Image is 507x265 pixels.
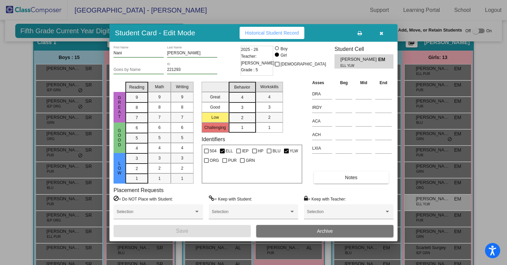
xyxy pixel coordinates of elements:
div: Girl [280,52,287,58]
label: Identifiers [202,136,225,143]
span: ORG [210,156,219,165]
input: assessment [312,130,332,140]
span: Teacher: [PERSON_NAME] [241,53,275,67]
span: PUR [228,156,237,165]
span: 8 [136,105,138,111]
button: Save [114,225,251,237]
span: [DEMOGRAPHIC_DATA] [281,60,326,68]
span: 8 [158,104,161,110]
span: 2 [181,165,183,171]
span: IEP [242,147,248,155]
th: End [373,79,393,87]
span: 7 [181,114,183,120]
span: Save [176,228,188,234]
span: Reading [129,84,144,90]
span: 1 [268,125,270,131]
input: assessment [312,116,332,126]
span: Math [155,84,164,90]
span: 9 [158,94,161,100]
span: 1 [181,175,183,182]
span: 7 [136,115,138,121]
span: [PERSON_NAME] [340,56,378,63]
span: 1 [241,125,243,131]
button: Archive [256,225,393,237]
span: 2 [241,115,243,121]
span: 5 [181,135,183,141]
span: 7 [158,114,161,120]
span: YLW [290,147,298,155]
span: Grade : 5 [241,67,258,73]
label: = Keep with Student: [209,195,252,202]
span: 1 [158,175,161,182]
span: 9 [181,94,183,100]
span: 2025 - 26 [241,46,258,53]
span: 3 [181,155,183,161]
span: Low [117,161,123,175]
th: Beg [334,79,354,87]
label: Placement Requests [114,187,164,193]
span: Good [117,128,123,147]
input: assessment [312,89,332,99]
span: 4 [181,145,183,151]
span: Behavior [234,84,250,90]
span: 2 [158,165,161,171]
span: 6 [158,125,161,131]
span: 504 [210,147,217,155]
label: = Do NOT Place with Student: [114,195,173,202]
h3: Student Card - Edit Mode [115,29,195,37]
span: 4 [136,145,138,151]
span: HP [258,147,264,155]
span: Historical Student Record [245,30,299,36]
input: goes by name [114,68,164,72]
button: Historical Student Record [240,27,304,39]
span: 3 [158,155,161,161]
span: 3 [268,104,270,110]
span: ELL YLW [340,63,373,68]
span: 6 [181,125,183,131]
span: EM [378,56,388,63]
span: 2 [268,114,270,120]
span: 3 [136,155,138,162]
span: Workskills [260,84,279,90]
label: = Keep with Teacher: [304,195,346,202]
span: 6 [136,125,138,131]
input: assessment [312,102,332,113]
span: 9 [136,94,138,100]
span: 4 [158,145,161,151]
th: Mid [354,79,373,87]
span: 5 [136,135,138,141]
span: 5 [158,135,161,141]
input: assessment [312,143,332,153]
div: Boy [280,46,288,52]
span: 8 [181,104,183,110]
span: 3 [241,105,243,111]
span: ELL [226,147,233,155]
span: 4 [241,94,243,100]
span: Writing [176,84,188,90]
span: 4 [268,94,270,100]
span: Archive [317,228,333,234]
span: BLU [272,147,280,155]
span: GRN [246,156,255,165]
span: Notes [345,175,358,180]
input: Enter ID [167,68,217,72]
th: Asses [310,79,334,87]
button: Notes [314,171,388,184]
span: Great [117,95,123,119]
h3: Student Cell [334,46,393,52]
span: 2 [136,166,138,172]
span: 1 [136,175,138,182]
